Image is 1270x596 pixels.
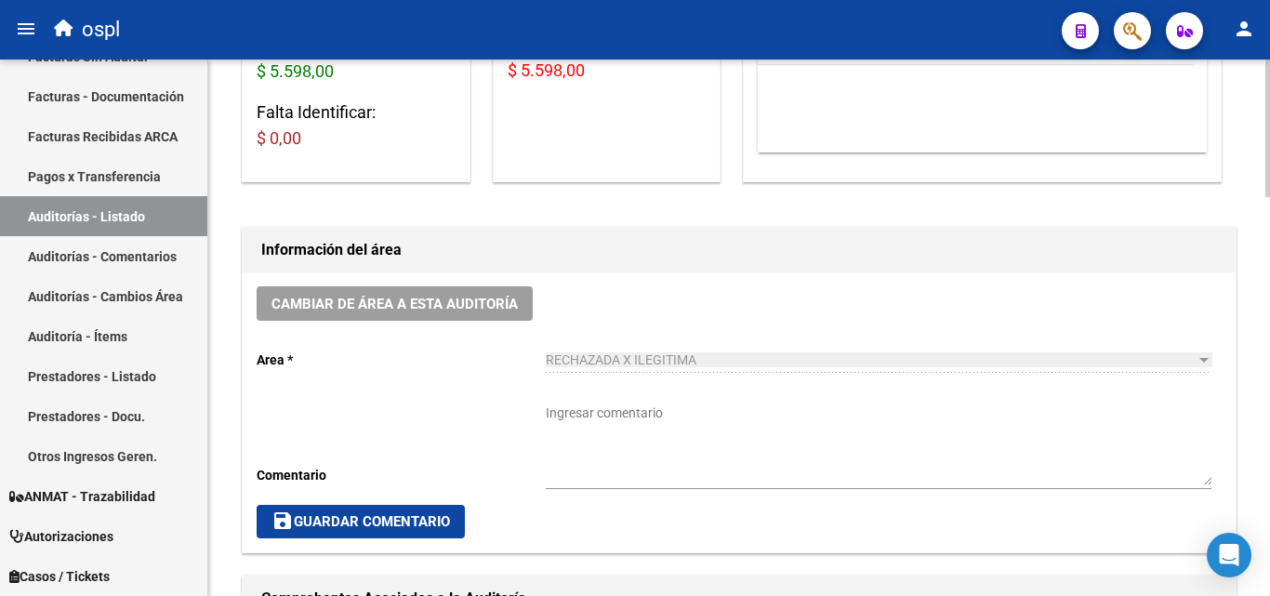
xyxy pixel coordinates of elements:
span: $ 0,00 [257,128,301,148]
button: Cambiar de área a esta auditoría [257,286,533,321]
span: Guardar Comentario [271,513,450,530]
div: Open Intercom Messenger [1207,533,1251,577]
span: RECHAZADA X ILEGITIMA [546,352,696,367]
span: $ 5.598,00 [508,60,585,80]
mat-icon: menu [15,18,37,40]
h3: Falta Identificar: [257,99,456,152]
span: Autorizaciones [9,526,113,547]
mat-icon: person [1233,18,1255,40]
p: Area * [257,350,546,370]
h1: Información del área [261,235,1217,265]
button: Guardar Comentario [257,505,465,538]
p: Comentario [257,465,546,485]
span: Casos / Tickets [9,566,110,587]
mat-icon: save [271,510,294,532]
span: ospl [82,9,120,50]
span: Cambiar de área a esta auditoría [271,296,518,312]
span: $ 5.598,00 [257,61,334,81]
span: ANMAT - Trazabilidad [9,486,155,507]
